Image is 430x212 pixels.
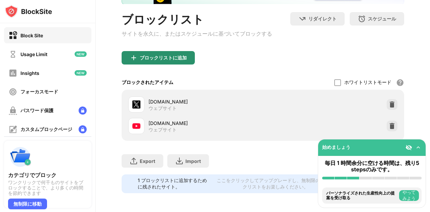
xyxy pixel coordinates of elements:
[5,5,52,18] img: logo-blocksite.svg
[122,12,272,28] div: ブロックリスト
[79,107,87,115] img: lock-menu.svg
[132,100,140,109] img: favicons
[75,70,87,76] img: new-icon.svg
[8,180,87,196] div: ワンクリックで何千ものサイトをブロックすることで、より多くの時間を節約できます
[9,125,17,134] img: customize-block-page-off.svg
[75,51,87,57] img: new-icon.svg
[9,107,17,115] img: password-protection-off.svg
[322,144,350,151] div: 始めましょう
[8,199,47,209] div: 無制限に移動
[9,50,17,58] img: time-usage-off.svg
[148,105,177,111] div: ウェブサイト
[415,144,422,151] img: omni-setup-toggle.svg
[9,69,17,77] img: insights-off.svg
[20,126,72,133] div: カスタムブロックページ
[185,158,201,164] div: Import
[8,145,32,169] img: push-categories.svg
[79,125,87,133] img: lock-menu.svg
[20,70,39,76] div: Insights
[122,30,272,38] div: サイトを永久に、またはスケジュールに基づいてブロックする
[138,177,211,190] div: 1 ブロックリストに追加するために残されたサイト。
[132,122,140,130] img: favicons
[308,16,337,22] div: リダイレクト
[20,51,47,57] div: Usage Limit
[140,158,155,164] div: Export
[9,88,17,96] img: focus-off.svg
[399,190,419,201] button: やってみよう
[148,127,177,133] div: ウェブサイト
[20,33,43,38] div: Block Site
[368,16,396,22] div: スケジュール
[140,55,187,60] div: ブロックリストに追加
[148,98,263,105] div: [DOMAIN_NAME]
[344,79,391,86] div: ホワイトリストモード
[9,31,17,40] img: block-on.svg
[405,144,412,151] img: eye-not-visible.svg
[20,89,58,95] div: フォーカスモード
[8,172,87,178] div: カテゴリでブロック
[322,160,422,173] div: 毎日 1 時間余分に空ける時間は、残り5 stepsのみです。
[122,79,173,86] div: ブロックされたアイテム
[20,108,53,114] div: パスワード保護
[326,191,397,201] div: パーソナライズされた生産性向上の提案を受け取る
[215,177,336,190] div: ここをクリックしてアップグレードし、無制限のブロックリストをお楽しみください。
[148,120,263,127] div: [DOMAIN_NAME]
